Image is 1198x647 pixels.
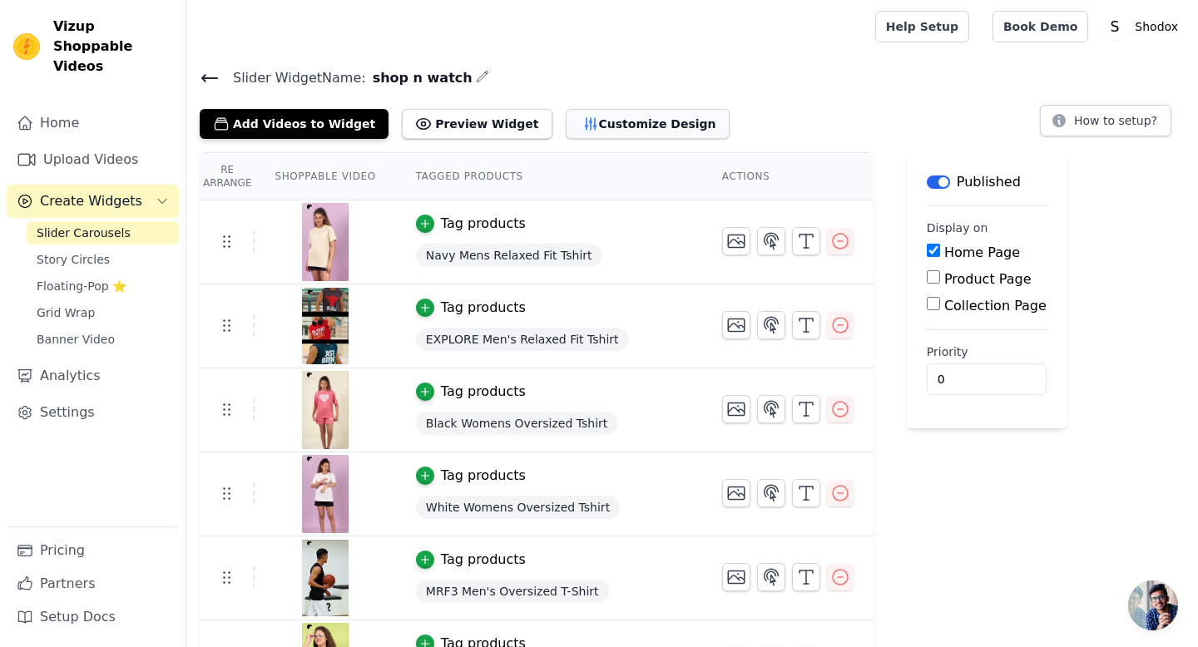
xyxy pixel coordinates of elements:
a: Banner Video [27,328,179,351]
button: Tag products [416,298,526,318]
div: Tag products [441,466,526,486]
span: Slider Carousels [37,225,131,241]
img: Vizup [13,33,40,60]
label: Product Page [944,271,1032,287]
span: Create Widgets [40,191,142,211]
a: Book Demo [993,11,1088,42]
button: Tag products [416,214,526,234]
button: Preview Widget [402,109,552,139]
text: S [1111,18,1120,35]
a: Floating-Pop ⭐ [27,274,179,298]
a: Pricing [7,534,179,567]
a: How to setup? [1040,116,1171,132]
th: Tagged Products [396,153,702,200]
div: Tag products [441,550,526,570]
a: Home [7,106,179,140]
a: Open chat [1128,580,1178,630]
a: Partners [7,567,179,600]
button: Create Widgets [7,185,179,218]
img: vizup-images-f949.png [302,286,349,366]
button: Tag products [416,466,526,486]
button: Tag products [416,550,526,570]
p: Published [957,172,1021,192]
div: Tag products [441,298,526,318]
span: Story Circles [37,251,110,268]
button: Change Thumbnail [722,479,750,507]
span: MRF3 Men's Oversized T-Shirt [416,580,609,603]
span: EXPLORE Men's Relaxed Fit Tshirt [416,328,629,351]
span: Vizup Shoppable Videos [53,17,172,77]
img: vizup-images-8803.png [302,454,349,534]
a: Settings [7,396,179,429]
span: Navy Mens Relaxed Fit Tshirt [416,244,602,267]
span: shop n watch [366,68,473,88]
button: How to setup? [1040,105,1171,136]
legend: Display on [927,220,988,236]
button: Add Videos to Widget [200,109,389,139]
img: vizup-images-29f4.png [302,370,349,450]
a: Story Circles [27,248,179,271]
label: Home Page [944,244,1020,260]
span: Grid Wrap [37,304,95,321]
th: Re Arrange [200,153,255,200]
button: Customize Design [566,109,730,139]
span: Slider Widget Name: [220,68,366,88]
span: Banner Video [37,331,115,348]
button: S Shodox [1101,12,1185,42]
p: Shodox [1128,12,1185,42]
span: White Womens Oversized Tshirt [416,496,620,519]
label: Priority [927,343,1047,360]
img: vizup-images-3f00.png [302,538,349,618]
img: vizup-images-b88a.png [302,202,349,282]
label: Collection Page [944,298,1047,314]
div: Tag products [441,214,526,234]
a: Slider Carousels [27,221,179,244]
a: Upload Videos [7,143,179,176]
button: Change Thumbnail [722,311,750,339]
div: Tag products [441,382,526,402]
button: Tag products [416,382,526,402]
a: Setup Docs [7,600,179,634]
th: Shoppable Video [255,153,395,200]
button: Change Thumbnail [722,563,750,591]
button: Change Thumbnail [722,227,750,255]
span: Black Womens Oversized Tshirt [416,412,617,435]
div: Edit Name [476,67,489,89]
a: Help Setup [875,11,969,42]
span: Floating-Pop ⭐ [37,278,126,294]
th: Actions [702,153,874,200]
button: Change Thumbnail [722,395,750,423]
a: Grid Wrap [27,301,179,324]
a: Analytics [7,359,179,393]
